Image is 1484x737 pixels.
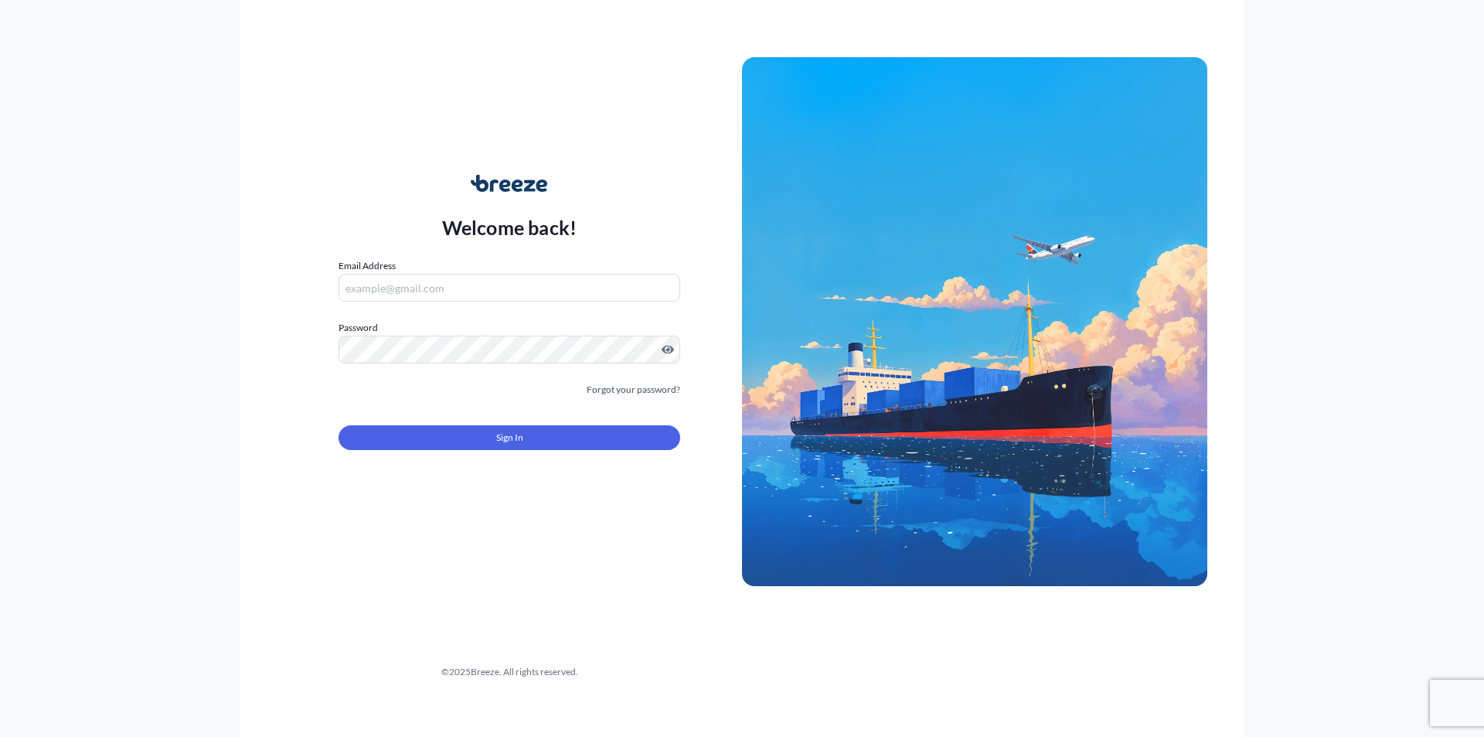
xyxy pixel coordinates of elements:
button: Show password [662,343,674,356]
img: Ship illustration [742,57,1207,586]
a: Forgot your password? [587,382,680,398]
label: Password [339,320,680,336]
input: example@gmail.com [339,274,680,302]
label: Email Address [339,258,396,274]
div: © 2025 Breeze. All rights reserved. [277,664,742,680]
button: Sign In [339,425,680,450]
span: Sign In [496,430,523,445]
p: Welcome back! [442,215,577,240]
